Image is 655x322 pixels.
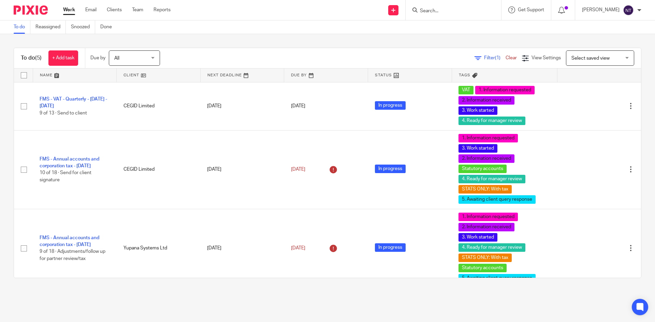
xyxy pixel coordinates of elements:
[518,7,544,12] span: Get Support
[458,254,512,262] span: STATS ONLY: With tax
[458,106,497,115] span: 3. Work started
[458,134,518,142] span: 1. Information requested
[40,235,99,247] a: FMS - Annual accounts and corporation tax - [DATE]
[571,56,610,61] span: Select saved view
[532,56,561,60] span: View Settings
[114,56,119,61] span: All
[495,56,500,60] span: (1)
[40,97,107,108] a: FMS - VAT - Quarterly - [DATE] - [DATE]
[35,20,66,34] a: Reassigned
[35,55,42,61] span: (5)
[458,86,474,94] span: VAT
[458,96,514,105] span: 2. Information received
[200,130,284,209] td: [DATE]
[375,165,406,173] span: In progress
[291,246,305,250] span: [DATE]
[506,56,517,60] a: Clear
[375,101,406,110] span: In progress
[458,233,497,242] span: 3. Work started
[132,6,143,13] a: Team
[200,82,284,130] td: [DATE]
[458,264,507,272] span: Statutory accounts
[71,20,95,34] a: Snoozed
[458,223,514,231] span: 2. Information received
[291,104,305,108] span: [DATE]
[458,144,497,153] span: 3. Work started
[458,175,525,183] span: 4. Ready for manager review
[107,6,122,13] a: Clients
[200,209,284,288] td: [DATE]
[100,20,117,34] a: Done
[63,6,75,13] a: Work
[90,55,105,61] p: Due by
[291,167,305,172] span: [DATE]
[154,6,171,13] a: Reports
[48,50,78,66] a: + Add task
[458,274,536,282] span: 5. Awaiting client query response
[582,6,620,13] p: [PERSON_NAME]
[458,117,525,125] span: 4. Ready for manager review
[458,154,514,163] span: 2. Information received
[458,185,512,194] span: STATS ONLY: With tax
[40,111,87,116] span: 9 of 13 · Send to client
[458,195,536,204] span: 5. Awaiting client query response
[475,86,535,94] span: 1. Information requested
[419,8,481,14] input: Search
[14,20,30,34] a: To do
[14,5,48,15] img: Pixie
[117,209,201,288] td: Yupana Systems Ltd
[40,171,91,183] span: 10 of 18 · Send for client signature
[117,82,201,130] td: CEGID Limited
[484,56,506,60] span: Filter
[458,213,518,221] span: 1. Information requested
[458,243,525,252] span: 4. Ready for manager review
[458,165,507,173] span: Statutory accounts
[459,73,470,77] span: Tags
[85,6,97,13] a: Email
[21,55,42,62] h1: To do
[40,249,105,261] span: 9 of 18 · Adjustments/follow up for partner review/tax
[117,130,201,209] td: CEGID Limited
[623,5,634,16] img: svg%3E
[40,157,99,168] a: FMS - Annual accounts and corporation tax - [DATE]
[375,243,406,252] span: In progress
